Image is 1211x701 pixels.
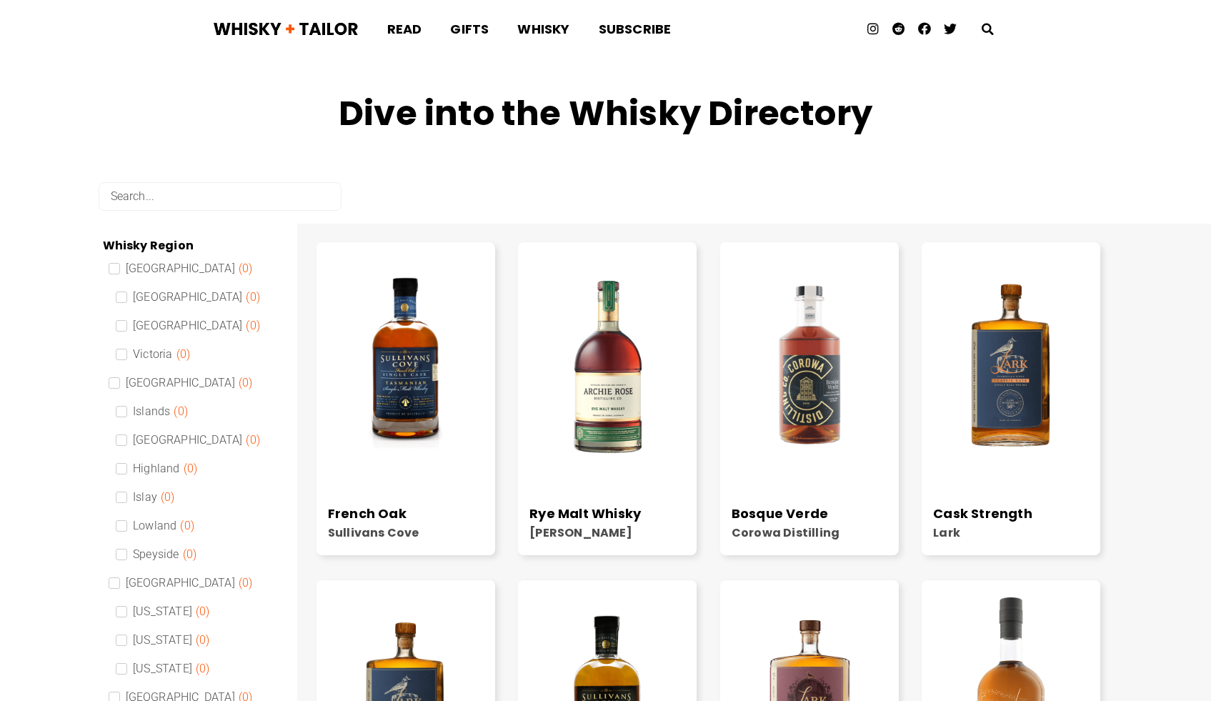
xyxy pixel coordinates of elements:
a: [PERSON_NAME] [529,524,632,541]
span: 0 [199,662,206,675]
span: 0 [250,433,256,447]
a: Sullivans Cove [328,524,419,541]
a: Gifts [436,10,503,48]
a: Bosque Verde [732,504,828,522]
span: [GEOGRAPHIC_DATA] [133,289,242,305]
span: 0 [199,605,206,618]
a: French Oak [328,504,407,522]
div: Whisky Region [103,235,286,257]
span: 0 [250,319,256,332]
span: ) [194,462,197,475]
span: ) [191,519,194,532]
span: ( [196,662,199,675]
span: ( [174,404,177,418]
span: [US_STATE] [133,661,192,677]
span: 0 [180,347,186,361]
span: 0 [186,547,193,561]
span: [GEOGRAPHIC_DATA] [126,375,235,391]
span: ( [196,605,199,618]
span: ( [239,376,242,389]
span: [US_STATE] [133,604,192,620]
span: 0 [164,490,171,504]
span: Islay [133,489,157,505]
span: ( [183,547,186,561]
span: 0 [242,262,249,275]
a: Cask Strength [933,504,1032,522]
span: ( [184,462,187,475]
span: ) [249,376,252,389]
span: 0 [199,633,206,647]
a: Read [373,10,437,48]
span: [GEOGRAPHIC_DATA] [133,318,242,334]
span: ( [239,576,242,590]
span: ) [206,633,209,647]
span: Highland [133,461,180,477]
span: ( [176,347,180,361]
span: ) [193,547,196,561]
span: 0 [187,462,194,475]
span: ) [249,576,252,590]
input: Search... [99,182,342,211]
span: ) [171,490,174,504]
span: 0 [178,404,184,418]
span: ( [180,519,184,532]
span: ) [206,662,209,675]
span: ( [246,290,249,304]
a: Lark [933,524,960,541]
h1: Dive into the Whisky Directory [206,94,1006,134]
span: [GEOGRAPHIC_DATA] [126,261,235,277]
span: ) [256,433,260,447]
span: ( [239,262,242,275]
span: [US_STATE] [133,632,192,648]
a: Rye Malt Whisky [529,504,641,522]
span: 0 [242,376,249,389]
img: Sullivans Cove - French Oak - Bottle [317,254,495,477]
img: Archie Rose - Rye Malt Whisky - Bottle [518,254,697,477]
a: Subscribe [584,10,686,48]
a: Corowa Distilling [732,524,839,541]
img: Whisky + Tailor Logo [213,19,359,39]
span: ) [249,262,252,275]
span: ) [186,347,190,361]
img: Cowra Distillery - Bosque Verde - Bottle [720,254,899,477]
span: ( [246,433,249,447]
span: Lowland [133,518,176,534]
a: Whisky [503,10,584,48]
span: ( [161,490,164,504]
span: Victoria [133,347,173,362]
span: Speyside [133,547,179,562]
span: ) [256,319,260,332]
span: ) [184,404,188,418]
span: 0 [184,519,191,532]
span: [GEOGRAPHIC_DATA] [126,575,235,591]
span: ( [196,633,199,647]
span: ( [246,319,249,332]
span: [GEOGRAPHIC_DATA] [133,432,242,448]
span: 0 [250,290,256,304]
span: Islands [133,404,170,419]
span: 0 [242,576,249,590]
span: ) [256,290,260,304]
img: Lark - Cask Strength - Bottle [922,254,1100,477]
span: ) [206,605,209,618]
